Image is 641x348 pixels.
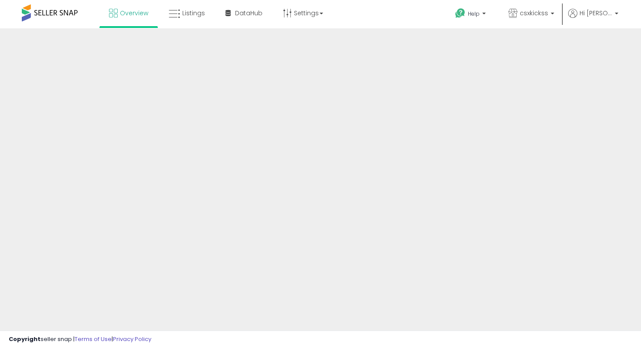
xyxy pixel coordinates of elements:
[113,335,151,343] a: Privacy Policy
[580,9,612,17] span: Hi [PERSON_NAME]
[455,8,466,19] i: Get Help
[235,9,263,17] span: DataHub
[120,9,148,17] span: Overview
[468,10,480,17] span: Help
[182,9,205,17] span: Listings
[9,335,151,344] div: seller snap | |
[9,335,41,343] strong: Copyright
[568,9,618,28] a: Hi [PERSON_NAME]
[448,1,494,28] a: Help
[75,335,112,343] a: Terms of Use
[520,9,548,17] span: csxkickss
